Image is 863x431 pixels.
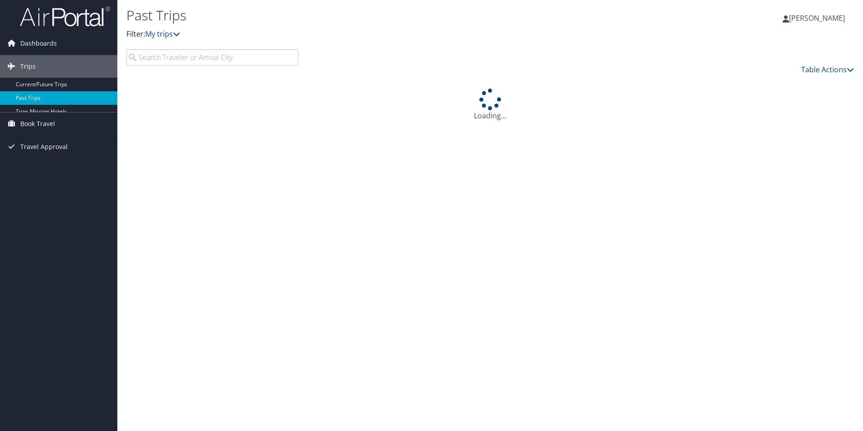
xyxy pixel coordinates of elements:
span: Travel Approval [20,136,68,158]
span: [PERSON_NAME] [789,13,845,23]
a: My trips [145,29,180,39]
input: Search Traveler or Arrival City [126,49,298,66]
a: Table Actions [801,65,854,75]
div: Loading... [126,89,854,121]
span: Book Travel [20,112,55,135]
h1: Past Trips [126,6,612,25]
p: Filter: [126,28,612,40]
span: Trips [20,55,36,78]
a: [PERSON_NAME] [783,5,854,32]
span: Dashboards [20,32,57,55]
img: airportal-logo.png [20,6,110,27]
